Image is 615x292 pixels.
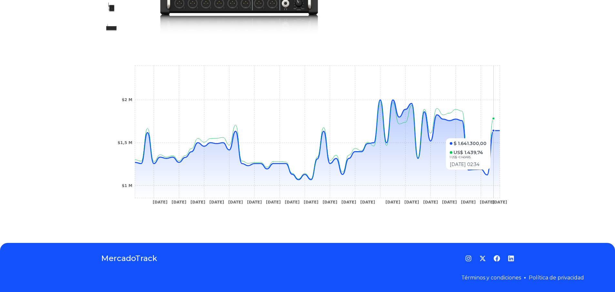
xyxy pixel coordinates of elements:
tspan: [DATE] [385,200,400,204]
tspan: [DATE] [303,200,318,204]
tspan: [DATE] [209,200,224,204]
tspan: $2 M [122,98,132,102]
tspan: [DATE] [323,200,337,204]
img: Consola Behringer XR18 X Air de mezcla 220V [106,2,117,12]
img: Consola Behringer XR18 X Air de mezcla 220V [106,23,117,33]
tspan: [DATE] [404,200,419,204]
tspan: [DATE] [492,200,507,204]
tspan: [DATE] [153,200,168,204]
tspan: [DATE] [228,200,243,204]
tspan: [DATE] [190,200,205,204]
a: Facebook [494,255,500,262]
a: Instagram [465,255,472,262]
a: MercadoTrack [101,253,157,264]
tspan: [DATE] [423,200,438,204]
tspan: [DATE] [247,200,262,204]
tspan: $1 M [122,183,132,188]
tspan: [DATE] [360,200,375,204]
a: Términos y condiciones [461,275,521,281]
tspan: [DATE] [171,200,186,204]
tspan: [DATE] [341,200,356,204]
tspan: [DATE] [266,200,281,204]
tspan: [DATE] [461,200,476,204]
a: Política de privacidad [529,275,584,281]
tspan: [DATE] [480,200,495,204]
tspan: [DATE] [285,200,300,204]
a: Twitter [479,255,486,262]
a: LinkedIn [508,255,514,262]
tspan: [DATE] [442,200,457,204]
tspan: $1,5 M [118,141,132,145]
